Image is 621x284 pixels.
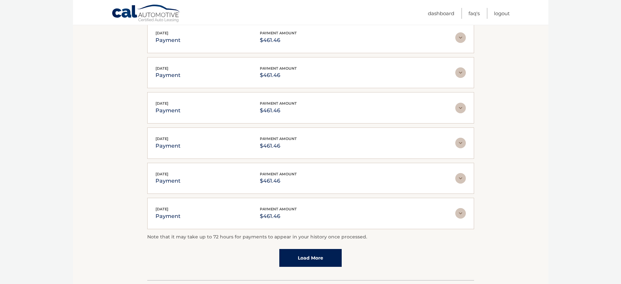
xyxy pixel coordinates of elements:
p: $461.46 [260,71,297,80]
p: $461.46 [260,106,297,115]
p: payment [155,141,181,151]
p: $461.46 [260,212,297,221]
p: payment [155,71,181,80]
p: Note that it may take up to 72 hours for payments to appear in your history once processed. [147,233,474,241]
span: [DATE] [155,207,168,211]
span: payment amount [260,31,297,35]
a: Load More [279,249,342,267]
img: accordion-rest.svg [455,67,466,78]
span: payment amount [260,101,297,106]
a: Logout [494,8,510,19]
img: accordion-rest.svg [455,32,466,43]
a: FAQ's [468,8,480,19]
img: accordion-rest.svg [455,103,466,113]
img: accordion-rest.svg [455,208,466,219]
a: Cal Automotive [112,4,181,23]
img: accordion-rest.svg [455,138,466,148]
a: Dashboard [428,8,454,19]
p: $461.46 [260,176,297,186]
p: payment [155,212,181,221]
p: payment [155,36,181,45]
span: payment amount [260,172,297,176]
span: [DATE] [155,136,168,141]
img: accordion-rest.svg [455,173,466,184]
span: payment amount [260,207,297,211]
p: payment [155,106,181,115]
span: [DATE] [155,31,168,35]
p: payment [155,176,181,186]
p: $461.46 [260,36,297,45]
span: [DATE] [155,66,168,71]
span: payment amount [260,136,297,141]
span: [DATE] [155,101,168,106]
span: [DATE] [155,172,168,176]
p: $461.46 [260,141,297,151]
span: payment amount [260,66,297,71]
